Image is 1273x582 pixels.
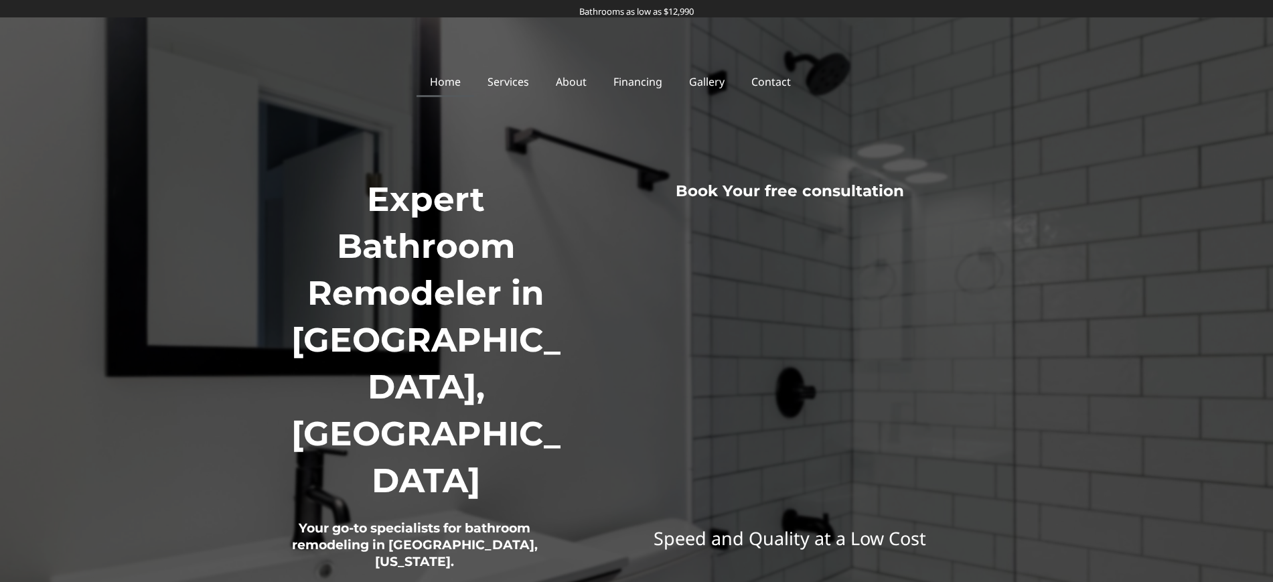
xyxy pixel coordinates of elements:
a: Home [417,66,474,97]
a: Financing [600,66,676,97]
a: Contact [738,66,804,97]
a: About [542,66,600,97]
a: Gallery [676,66,738,97]
a: Services [474,66,542,97]
span: Speed and Quality at a Low Cost [654,526,926,551]
h3: Book Your free consultation [588,181,991,202]
h1: Expert Bathroom Remodeler in [GEOGRAPHIC_DATA], [GEOGRAPHIC_DATA] [282,176,571,504]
